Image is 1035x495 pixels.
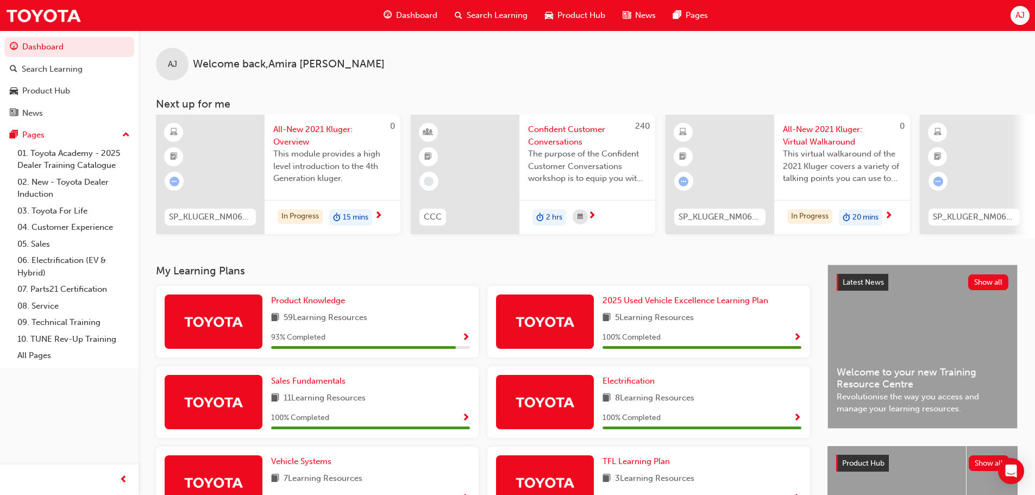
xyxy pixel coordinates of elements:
h3: My Learning Plans [156,265,810,277]
span: 100 % Completed [271,412,329,424]
a: car-iconProduct Hub [536,4,614,27]
span: car-icon [545,9,553,22]
span: car-icon [10,86,18,96]
span: Show Progress [793,333,801,343]
button: DashboardSearch LearningProduct HubNews [4,35,134,125]
span: This virtual walkaround of the 2021 Kluger covers a variety of talking points you can use to show... [783,148,901,185]
span: SP_KLUGER_NM0621_EL03 [933,211,1015,223]
img: Trak [184,473,243,492]
div: News [22,107,43,120]
a: Latest NewsShow allWelcome to your new Training Resource CentreRevolutionise the way you access a... [827,265,1018,429]
span: 0 [900,121,905,131]
span: search-icon [455,9,462,22]
div: Search Learning [22,63,83,76]
span: book-icon [603,392,611,405]
a: Product Hub [4,81,134,101]
a: 240CCCConfident Customer ConversationsThe purpose of the Confident Customer Conversations worksho... [411,115,655,234]
span: 15 mins [343,211,368,224]
span: guage-icon [10,42,18,52]
img: Trak [184,392,243,411]
a: Sales Fundamentals [271,375,350,387]
img: Trak [515,392,575,411]
span: guage-icon [384,9,392,22]
span: 3 Learning Resources [615,472,694,486]
span: AJ [168,58,177,71]
span: 2 hrs [546,211,562,224]
button: Show Progress [793,411,801,425]
div: Open Intercom Messenger [998,458,1024,484]
span: book-icon [271,472,279,486]
button: Show all [969,455,1009,471]
a: 01. Toyota Academy - 2025 Dealer Training Catalogue [13,145,134,174]
span: TFL Learning Plan [603,456,670,466]
span: This module provides a high level introduction to the 4th Generation kluger. [273,148,392,185]
span: next-icon [588,211,596,221]
button: AJ [1011,6,1030,25]
span: booktick-icon [934,150,942,164]
span: news-icon [623,9,631,22]
a: News [4,103,134,123]
span: Sales Fundamentals [271,376,346,386]
span: Show Progress [793,413,801,423]
span: learningRecordVerb_NONE-icon [424,177,434,186]
span: CCC [424,211,442,223]
span: Show Progress [462,333,470,343]
span: Show Progress [462,413,470,423]
span: 8 Learning Resources [615,392,694,405]
img: Trak [5,3,81,28]
span: booktick-icon [170,150,178,164]
div: In Progress [278,209,323,224]
span: Pages [686,9,708,22]
a: 10. TUNE Rev-Up Training [13,331,134,348]
span: pages-icon [673,9,681,22]
span: 20 mins [852,211,879,224]
span: Revolutionise the way you access and manage your learning resources. [837,391,1008,415]
span: 2025 Used Vehicle Excellence Learning Plan [603,296,768,305]
div: Pages [22,129,45,141]
span: 7 Learning Resources [284,472,362,486]
a: Vehicle Systems [271,455,336,468]
a: 0SP_KLUGER_NM0621_EL02All-New 2021 Kluger: Virtual WalkaroundThis virtual walkaround of the 2021 ... [666,115,910,234]
button: Pages [4,125,134,145]
a: 04. Customer Experience [13,219,134,236]
a: 2025 Used Vehicle Excellence Learning Plan [603,295,773,307]
span: The purpose of the Confident Customer Conversations workshop is to equip you with tools to commun... [528,148,647,185]
span: 0 [390,121,395,131]
a: 06. Electrification (EV & Hybrid) [13,252,134,281]
span: booktick-icon [424,150,432,164]
span: learningRecordVerb_ATTEMPT-icon [679,177,688,186]
a: news-iconNews [614,4,664,27]
span: Confident Customer Conversations [528,123,647,148]
a: TFL Learning Plan [603,455,674,468]
span: 93 % Completed [271,331,325,344]
span: Product Hub [842,459,885,468]
span: book-icon [271,392,279,405]
div: In Progress [787,209,832,224]
img: Trak [515,312,575,331]
a: guage-iconDashboard [375,4,446,27]
span: Dashboard [396,9,437,22]
a: search-iconSearch Learning [446,4,536,27]
a: 02. New - Toyota Dealer Induction [13,174,134,203]
span: learningRecordVerb_ATTEMPT-icon [933,177,943,186]
span: 5 Learning Resources [615,311,694,325]
span: duration-icon [333,210,341,224]
span: next-icon [374,211,382,221]
span: duration-icon [843,210,850,224]
span: Vehicle Systems [271,456,331,466]
span: learningResourceType_ELEARNING-icon [679,126,687,140]
span: Product Knowledge [271,296,345,305]
span: book-icon [603,311,611,325]
span: Latest News [843,278,884,287]
span: News [635,9,656,22]
span: 59 Learning Resources [284,311,367,325]
span: Search Learning [467,9,528,22]
button: Show Progress [462,411,470,425]
span: All-New 2021 Kluger: Overview [273,123,392,148]
span: All-New 2021 Kluger: Virtual Walkaround [783,123,901,148]
span: learningRecordVerb_ATTEMPT-icon [170,177,179,186]
a: pages-iconPages [664,4,717,27]
a: Product Knowledge [271,295,349,307]
span: pages-icon [10,130,18,140]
